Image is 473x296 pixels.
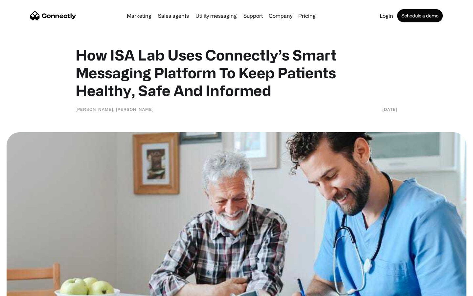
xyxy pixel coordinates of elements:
[193,13,239,18] a: Utility messaging
[269,11,292,20] div: Company
[13,284,39,294] ul: Language list
[296,13,318,18] a: Pricing
[377,13,396,18] a: Login
[7,284,39,294] aside: Language selected: English
[76,106,154,112] div: [PERSON_NAME], [PERSON_NAME]
[124,13,154,18] a: Marketing
[397,9,443,22] a: Schedule a demo
[241,13,265,18] a: Support
[382,106,397,112] div: [DATE]
[155,13,191,18] a: Sales agents
[76,46,397,99] h1: How ISA Lab Uses Connectly’s Smart Messaging Platform To Keep Patients Healthy, Safe And Informed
